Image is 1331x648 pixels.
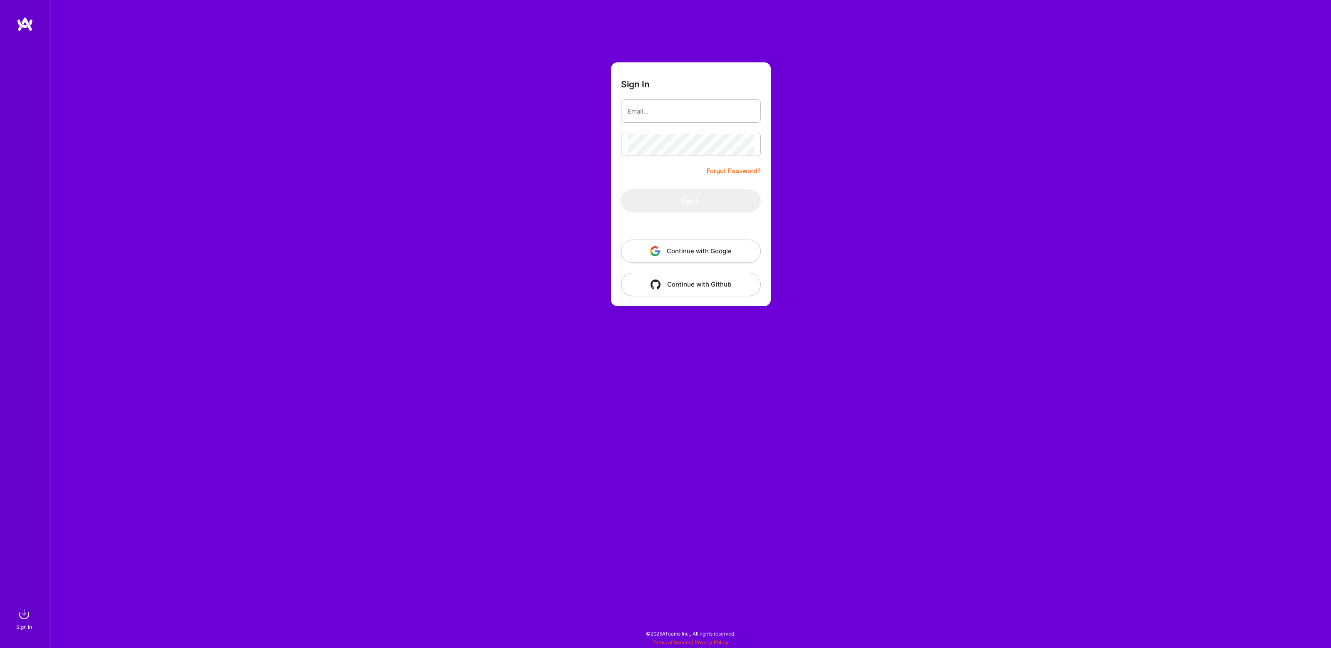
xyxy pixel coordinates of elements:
[621,79,650,89] h3: Sign In
[17,606,32,631] a: sign inSign In
[650,246,660,256] img: icon
[16,606,32,623] img: sign in
[628,101,754,122] input: Email...
[653,639,692,646] a: Terms of Service
[50,623,1331,644] div: © 2025 ATeams Inc., All rights reserved.
[16,623,32,631] div: Sign In
[651,279,661,289] img: icon
[621,189,761,213] button: Sign In
[621,240,761,263] button: Continue with Google
[17,17,33,32] img: logo
[695,639,728,646] a: Privacy Policy
[653,639,728,646] span: |
[707,166,761,176] a: Forgot Password?
[621,273,761,296] button: Continue with Github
